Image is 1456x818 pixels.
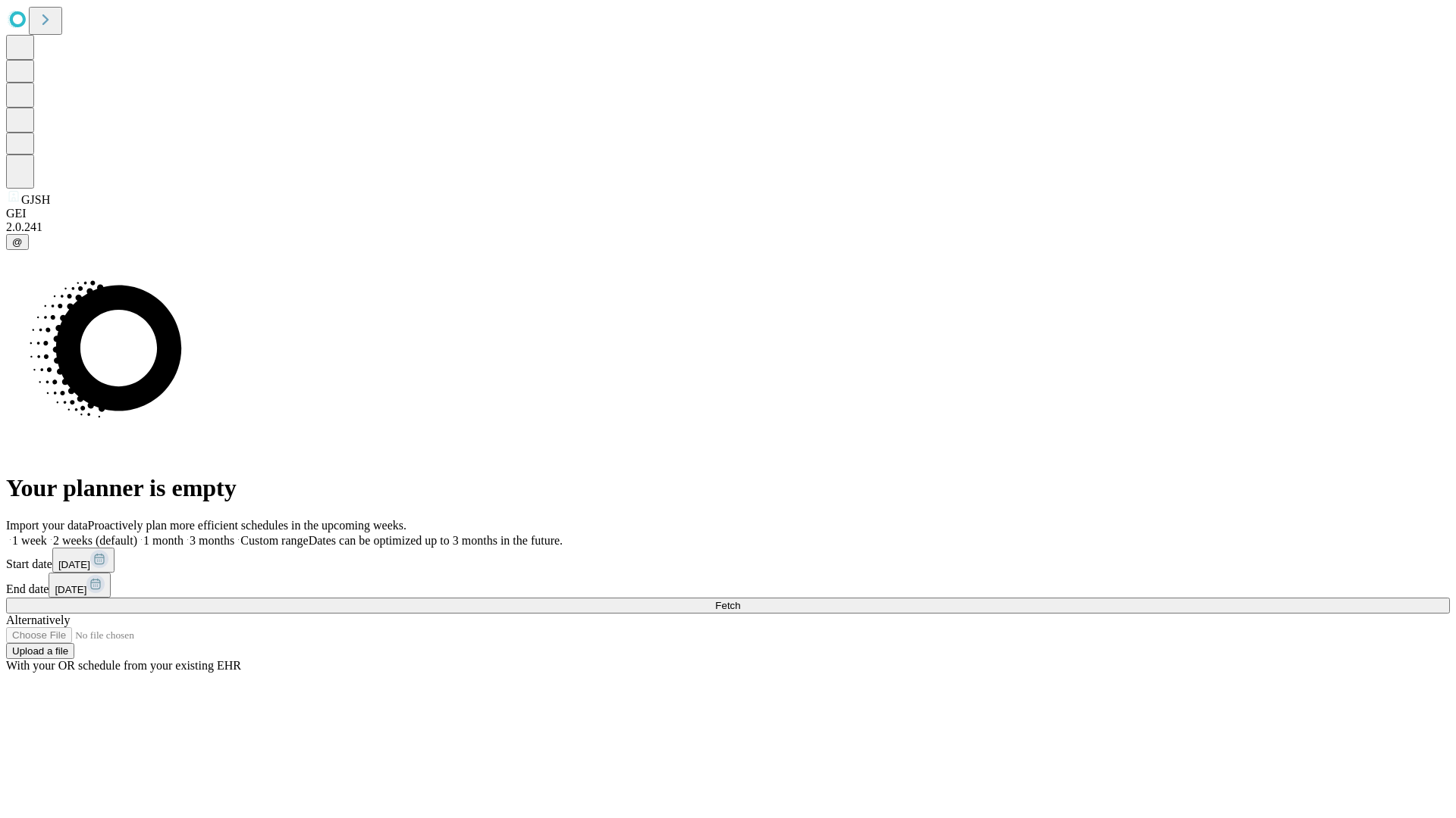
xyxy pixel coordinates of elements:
span: Custom range [240,534,308,547]
div: Start date [6,548,1450,573]
span: Alternatively [6,613,70,626]
span: [DATE] [58,559,90,570]
span: With your OR schedule from your existing EHR [6,659,241,672]
button: [DATE] [49,573,111,598]
span: 3 months [190,534,234,547]
div: End date [6,573,1450,598]
button: [DATE] [52,548,115,573]
div: 2.0.241 [6,220,1450,234]
button: @ [6,234,29,250]
span: Proactively plan more efficient schedules in the upcoming weeks. [88,519,406,532]
span: 1 week [12,534,47,547]
span: 2 weeks (default) [53,534,137,547]
button: Upload a file [6,643,74,659]
span: Fetch [715,600,740,611]
span: GJSH [21,193,50,206]
span: @ [12,236,23,248]
h1: Your planner is empty [6,474,1450,502]
div: GEI [6,207,1450,220]
span: 1 month [143,534,184,547]
span: Dates can be optimized up to 3 months in the future. [309,534,563,547]
span: Import your data [6,519,88,532]
button: Fetch [6,598,1450,613]
span: [DATE] [55,584,86,595]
